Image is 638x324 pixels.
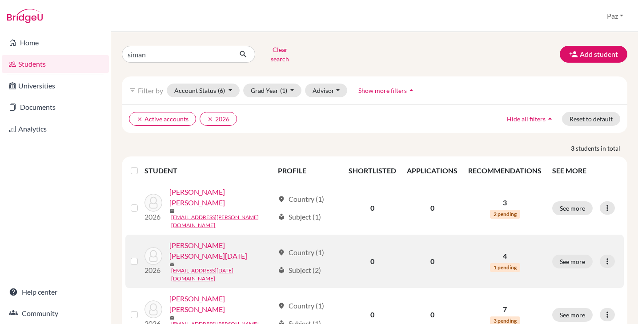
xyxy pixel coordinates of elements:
[169,315,175,320] span: mail
[200,112,237,126] button: clear2026
[468,251,542,261] p: 4
[571,144,576,153] strong: 3
[546,114,554,123] i: arrow_drop_up
[2,34,109,52] a: Home
[576,144,627,153] span: students in total
[278,247,324,258] div: Country (1)
[255,43,305,66] button: Clear search
[552,308,593,322] button: See more
[603,8,627,24] button: Paz
[278,194,324,204] div: Country (1)
[144,160,273,181] th: STUDENT
[169,240,274,261] a: [PERSON_NAME] [PERSON_NAME][DATE]
[7,9,43,23] img: Bridge-U
[351,84,423,97] button: Show more filtersarrow_drop_up
[144,212,162,222] p: 2026
[401,181,463,235] td: 0
[129,87,136,94] i: filter_list
[343,235,401,288] td: 0
[507,115,546,123] span: Hide all filters
[2,98,109,116] a: Documents
[343,181,401,235] td: 0
[169,208,175,214] span: mail
[144,194,162,212] img: Simán García-Prieto, Valeria Isabel
[2,77,109,95] a: Universities
[499,112,562,126] button: Hide all filtersarrow_drop_up
[490,263,520,272] span: 1 pending
[343,160,401,181] th: SHORTLISTED
[129,112,196,126] button: clearActive accounts
[207,116,213,122] i: clear
[562,112,620,126] button: Reset to default
[167,84,240,97] button: Account Status(6)
[2,120,109,138] a: Analytics
[243,84,302,97] button: Grad Year(1)
[401,160,463,181] th: APPLICATIONS
[401,235,463,288] td: 0
[169,187,274,208] a: [PERSON_NAME] [PERSON_NAME]
[136,116,143,122] i: clear
[144,265,162,276] p: 2026
[552,201,593,215] button: See more
[273,160,343,181] th: PROFILE
[468,197,542,208] p: 3
[171,213,274,229] a: [EMAIL_ADDRESS][PERSON_NAME][DOMAIN_NAME]
[144,247,162,265] img: Simán González, Lucia
[122,46,232,63] input: Find student by name...
[144,300,162,318] img: Simán Safie, Nicole Marie
[278,300,324,311] div: Country (1)
[278,267,285,274] span: local_library
[463,160,547,181] th: RECOMMENDATIONS
[407,86,416,95] i: arrow_drop_up
[138,86,163,95] span: Filter by
[278,249,285,256] span: location_on
[169,262,175,267] span: mail
[2,283,109,301] a: Help center
[2,55,109,73] a: Students
[171,267,274,283] a: [EMAIL_ADDRESS][DATE][DOMAIN_NAME]
[468,304,542,315] p: 7
[278,213,285,220] span: local_library
[278,196,285,203] span: location_on
[278,265,321,276] div: Subject (2)
[169,293,274,315] a: [PERSON_NAME] [PERSON_NAME]
[358,87,407,94] span: Show more filters
[547,160,624,181] th: SEE MORE
[552,255,593,268] button: See more
[278,212,321,222] div: Subject (1)
[560,46,627,63] button: Add student
[2,304,109,322] a: Community
[218,87,225,94] span: (6)
[278,302,285,309] span: location_on
[280,87,287,94] span: (1)
[305,84,347,97] button: Advisor
[490,210,520,219] span: 2 pending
